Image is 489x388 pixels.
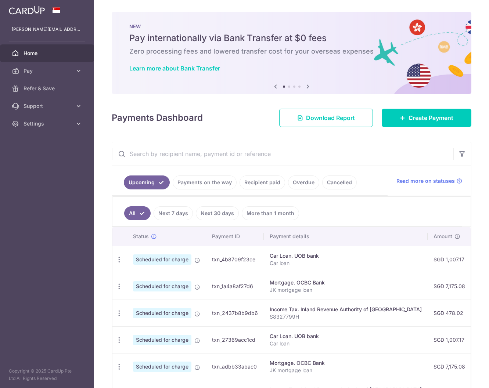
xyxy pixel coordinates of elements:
[382,109,471,127] a: Create Payment
[396,177,462,185] a: Read more on statuses
[270,359,422,367] div: Mortgage. OCBC Bank
[428,246,471,273] td: SGD 1,007.17
[206,273,264,300] td: txn_1a4a8af27d6
[112,142,453,166] input: Search by recipient name, payment id or reference
[133,233,149,240] span: Status
[112,12,471,94] img: Bank transfer banner
[124,175,170,189] a: Upcoming
[434,233,452,240] span: Amount
[270,286,422,294] p: JK mortgage loan
[129,65,220,72] a: Learn more about Bank Transfer
[24,50,72,57] span: Home
[206,326,264,353] td: txn_27369acc1cd
[428,273,471,300] td: SGD 7,175.08
[133,281,191,291] span: Scheduled for charge
[270,367,422,374] p: JK mortgage loan
[133,335,191,345] span: Scheduled for charge
[129,32,454,44] h5: Pay internationally via Bank Transfer at $0 fees
[242,206,299,220] a: More than 1 month
[322,175,357,189] a: Cancelled
[270,279,422,286] div: Mortgage. OCBC Bank
[112,111,203,124] h4: Payments Dashboard
[306,113,355,122] span: Download Report
[24,85,72,92] span: Refer & Save
[133,362,191,372] span: Scheduled for charge
[279,109,373,127] a: Download Report
[129,47,454,56] h6: Zero processing fees and lowered transfer cost for your overseas expenses
[12,26,82,33] p: [PERSON_NAME][EMAIL_ADDRESS][DOMAIN_NAME]
[288,175,319,189] a: Overdue
[428,300,471,326] td: SGD 478.02
[24,67,72,75] span: Pay
[206,227,264,246] th: Payment ID
[196,206,239,220] a: Next 30 days
[206,300,264,326] td: txn_2437b8b9db6
[270,313,422,320] p: S8327799H
[206,246,264,273] td: txn_4b8709f23ce
[9,6,45,15] img: CardUp
[270,260,422,267] p: Car loan
[206,353,264,380] td: txn_adbb33abac0
[24,102,72,110] span: Support
[270,333,422,340] div: Car Loan. UOB bank
[270,306,422,313] div: Income Tax. Inland Revenue Authority of [GEOGRAPHIC_DATA]
[133,254,191,265] span: Scheduled for charge
[270,252,422,260] div: Car Loan. UOB bank
[270,340,422,347] p: Car loan
[133,308,191,318] span: Scheduled for charge
[129,23,454,29] p: NEW
[428,326,471,353] td: SGD 1,007.17
[240,175,285,189] a: Recipient paid
[409,113,453,122] span: Create Payment
[173,175,237,189] a: Payments on the way
[264,227,428,246] th: Payment details
[428,353,471,380] td: SGD 7,175.08
[24,120,72,127] span: Settings
[396,177,455,185] span: Read more on statuses
[154,206,193,220] a: Next 7 days
[124,206,151,220] a: All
